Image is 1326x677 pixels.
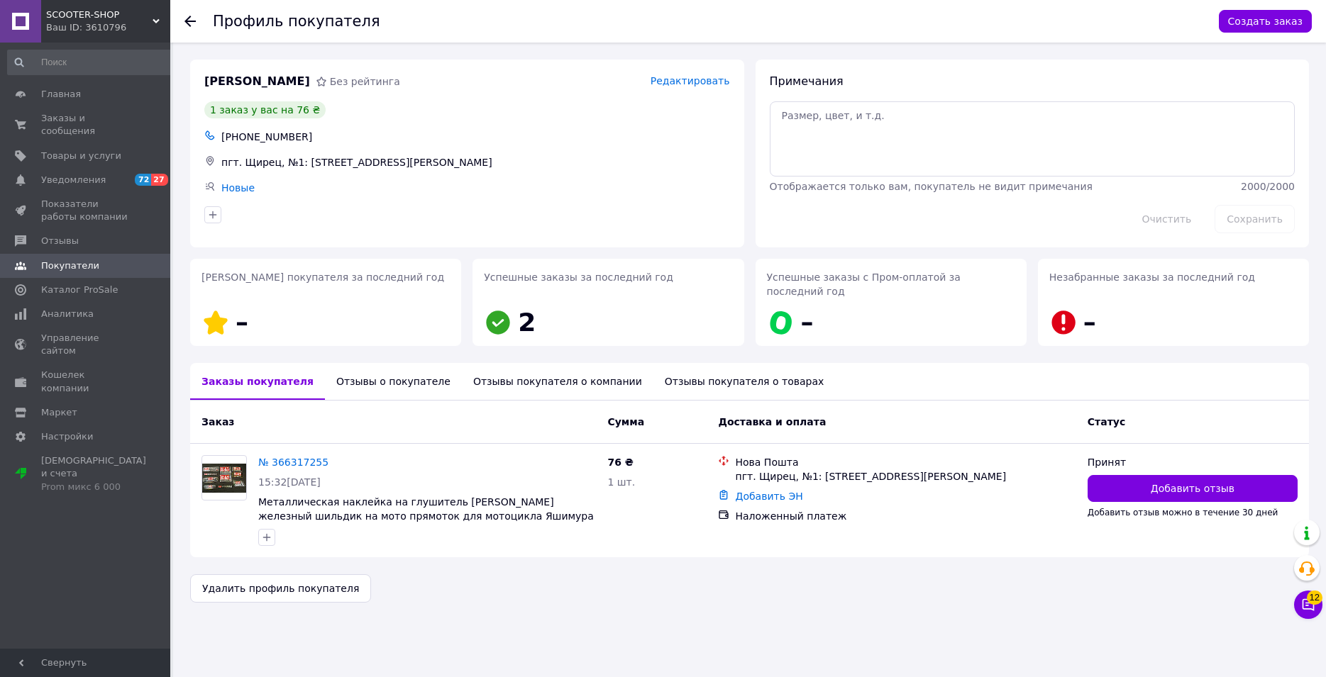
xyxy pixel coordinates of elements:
a: Металлическая наклейка на глушитель [PERSON_NAME] железный шильдик на мото прямоток для мотоцикла... [258,496,594,536]
input: Поиск [7,50,175,75]
span: 2 [518,308,536,337]
span: SCOOTER-SHOP [46,9,153,21]
span: Маркет [41,406,77,419]
span: Успешные заказы за последний год [484,272,673,283]
span: [PERSON_NAME] [204,74,310,90]
span: Товары и услуги [41,150,121,162]
div: Заказы покупателя [190,363,325,400]
span: Аналитика [41,308,94,320]
div: [PHONE_NUMBER] [219,127,733,147]
div: Отзывы покупателя о товарах [653,363,836,400]
a: Добавить ЭН [735,491,802,502]
span: 12 [1307,591,1322,605]
button: Удалить профиль покупателя [190,574,371,603]
span: Сумма [607,416,644,427]
span: Отзывы [41,235,79,247]
a: № 366317255 [258,457,328,468]
span: Показатели работы компании [41,198,131,223]
span: Покупатели [41,259,99,272]
button: Создать заказ [1219,10,1312,33]
a: Фото товару [201,455,247,500]
span: [PERSON_NAME] покупателя за последний год [201,272,444,283]
div: Нова Пошта [735,455,1076,469]
div: Prom микс 6 000 [41,481,146,493]
span: Редактировать [651,75,730,86]
span: – [236,308,248,337]
div: Наложенный платеж [735,509,1076,523]
div: Вернуться назад [184,14,196,28]
span: [DEMOGRAPHIC_DATA] и счета [41,454,146,493]
span: 1 шт. [607,476,635,488]
span: Успешные заказы с Пром-оплатой за последний год [767,272,961,297]
span: Главная [41,88,81,101]
img: Фото товару [202,464,246,493]
span: Кошелек компании [41,369,131,394]
div: Ваш ID: 3610796 [46,21,170,34]
span: Доставка и оплата [718,416,826,427]
a: Новые [221,182,255,194]
span: Заказы и сообщения [41,112,131,138]
span: Статус [1088,416,1125,427]
div: пгт. Щирец, №1: [STREET_ADDRESS][PERSON_NAME] [219,152,733,172]
span: Добавить отзыв [1151,481,1234,496]
span: 2000 / 2000 [1241,181,1295,192]
span: Настройки [41,430,93,443]
span: Уведомления [41,174,106,186]
span: Управление сайтом [41,332,131,357]
span: Без рейтинга [330,76,400,87]
span: 72 [135,174,151,186]
span: – [801,308,814,337]
button: Добавить отзыв [1088,475,1298,502]
span: 76 ₴ [607,457,633,468]
span: 15:32[DATE] [258,476,321,488]
div: Принят [1088,455,1298,469]
span: Каталог ProSale [41,284,118,296]
div: Отзывы покупателя о компании [462,363,653,400]
span: Заказ [201,416,234,427]
span: 27 [151,174,167,186]
span: Отображается только вам, покупатель не видит примечания [770,181,1093,192]
div: Отзывы о покупателе [325,363,462,400]
span: Добавить отзыв можно в течение 30 дней [1088,508,1278,517]
span: – [1083,308,1096,337]
div: 1 заказ у вас на 76 ₴ [204,101,326,118]
div: пгт. Щирец, №1: [STREET_ADDRESS][PERSON_NAME] [735,469,1076,483]
button: Чат с покупателем12 [1294,591,1322,619]
span: Примечания [770,74,844,88]
h1: Профиль покупателя [213,13,380,30]
span: Незабранные заказы за последний год [1049,272,1255,283]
